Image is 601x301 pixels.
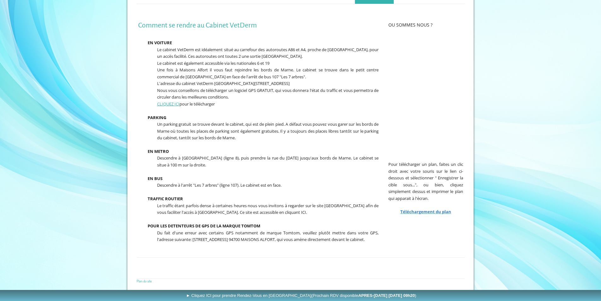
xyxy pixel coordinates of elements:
span: Du fait d'une erreur avec certains GPS notamment de marque Tomtom, veuillez plutôt mettre dans vo... [157,230,379,243]
a: Plan du site [137,279,152,283]
span: ► Cliquez ICI pour prendre Rendez-Vous en [GEOGRAPHIC_DATA] [186,293,416,298]
span: Téléchargement du plan [400,209,451,214]
h1: Comment se rendre au Cabinet VetDerm [138,21,379,29]
strong: EN VOITURE [148,40,172,45]
span: Le cabinet VetDerm est idéalement situé au carrefour des autoroutes A86 et A4, proche de [GEOGRAP... [157,47,379,59]
span: Le traffic étant parfois dense à certaines heures nous vous invitons à regarder sur le site [GEOG... [157,203,379,215]
a: CLIQUEZ ICI [157,101,180,107]
strong: EN METRO [148,148,169,154]
span: Un parking gratuit se trouve devant le cabinet, qui est de plein pied. A défaut vous pouvez vous ... [157,121,379,141]
span: (Prochain RDV disponible ) [311,293,416,298]
span: Nous vous conseillons de télécharger un logiciel GPS GRATUIT, qui vous donnera l'état du traffic ... [157,87,379,100]
strong: POUR LES DETENTEURS DE GPS DE LA MARQUE TOMTOM [148,223,260,229]
span: Pour télécharger un plan, faites un clic droit avec votre souris sur le lien ci-dessous et sélect... [388,161,463,201]
b: APRES-[DATE] [DATE] 09h20 [358,293,415,298]
strong: EN BUS [148,176,162,181]
strong: PARKING [148,115,166,120]
span: L'adresse du cabinet VetDerm [GEOGRAPHIC_DATA][STREET_ADDRESS] [157,81,290,86]
strong: TRAFFIC ROUTIER [148,196,183,202]
span: Le cabinet est également accessible via les nationales 6 et 19 [157,60,269,66]
span: Descendre à [GEOGRAPHIC_DATA] (ligne 8), puis prendre la rue du [DATE] jusqu'aux bords de Marne. ... [157,155,379,168]
span: Descendre à l'arrêt "Les 7 arbres" (ligne 107). Le cabinet est en face. [157,182,281,188]
a: Téléchargement du plan [400,208,451,214]
span: pour le télécharger [157,101,215,107]
span: Une fois à Maisons Alfort il vous faut rejoindre les bords de Marne. Le cabinet se trouve dans le... [157,67,379,80]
